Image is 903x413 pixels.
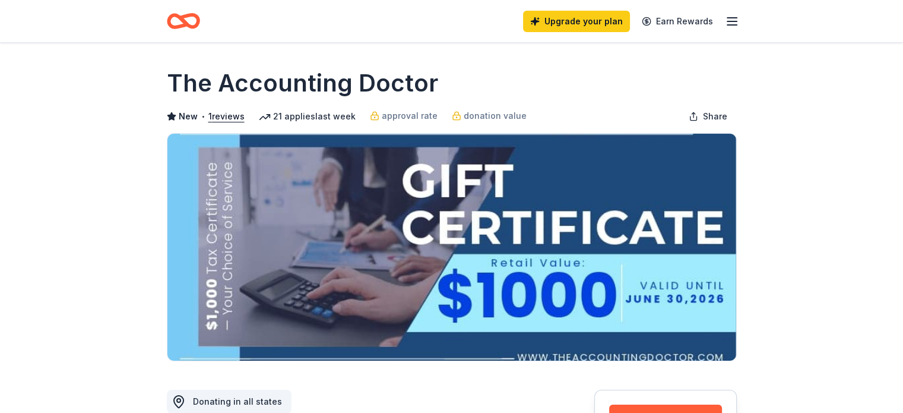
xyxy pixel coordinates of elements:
[208,109,245,124] button: 1reviews
[452,109,527,123] a: donation value
[167,134,736,361] img: Image for The Accounting Doctor
[193,396,282,406] span: Donating in all states
[635,11,720,32] a: Earn Rewards
[703,109,727,124] span: Share
[167,7,200,35] a: Home
[179,109,198,124] span: New
[382,109,438,123] span: approval rate
[370,109,438,123] a: approval rate
[201,112,205,121] span: •
[167,67,438,100] h1: The Accounting Doctor
[523,11,630,32] a: Upgrade your plan
[679,105,737,128] button: Share
[464,109,527,123] span: donation value
[259,109,356,124] div: 21 applies last week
